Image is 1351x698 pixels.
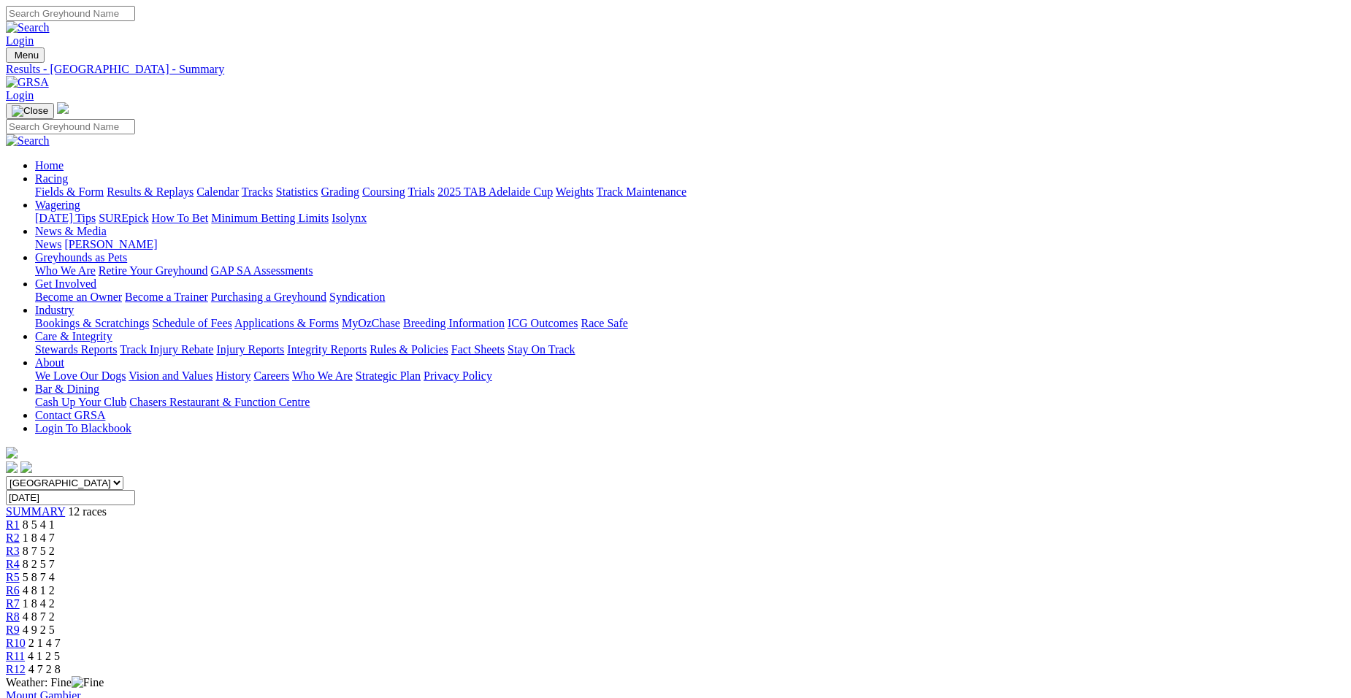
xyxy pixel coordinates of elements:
span: 4 9 2 5 [23,624,55,636]
div: Industry [35,317,1345,330]
a: SUREpick [99,212,148,224]
div: News & Media [35,238,1345,251]
a: Contact GRSA [35,409,105,421]
span: 2 1 4 7 [28,637,61,649]
a: Trials [407,185,435,198]
a: Greyhounds as Pets [35,251,127,264]
a: Get Involved [35,277,96,290]
a: Coursing [362,185,405,198]
span: R6 [6,584,20,597]
span: 4 8 7 2 [23,610,55,623]
a: News [35,238,61,250]
a: R4 [6,558,20,570]
div: Wagering [35,212,1345,225]
a: Schedule of Fees [152,317,231,329]
a: Weights [556,185,594,198]
a: Become a Trainer [125,291,208,303]
img: logo-grsa-white.png [57,102,69,114]
img: facebook.svg [6,461,18,473]
a: Who We Are [35,264,96,277]
a: Bar & Dining [35,383,99,395]
a: We Love Our Dogs [35,369,126,382]
span: 4 8 1 2 [23,584,55,597]
a: Vision and Values [129,369,213,382]
a: Industry [35,304,74,316]
img: Search [6,21,50,34]
a: Become an Owner [35,291,122,303]
span: SUMMARY [6,505,65,518]
a: News & Media [35,225,107,237]
a: [DATE] Tips [35,212,96,224]
a: Privacy Policy [424,369,492,382]
a: Strategic Plan [356,369,421,382]
a: R7 [6,597,20,610]
a: Integrity Reports [287,343,367,356]
div: Racing [35,185,1345,199]
a: Care & Integrity [35,330,112,342]
input: Select date [6,490,135,505]
a: Applications & Forms [234,317,339,329]
span: Weather: Fine [6,676,104,689]
a: R1 [6,518,20,531]
a: GAP SA Assessments [211,264,313,277]
a: Grading [321,185,359,198]
img: logo-grsa-white.png [6,447,18,459]
a: Login To Blackbook [35,422,131,434]
a: Syndication [329,291,385,303]
button: Toggle navigation [6,47,45,63]
input: Search [6,119,135,134]
a: R3 [6,545,20,557]
img: Close [12,105,48,117]
span: 8 2 5 7 [23,558,55,570]
a: Results - [GEOGRAPHIC_DATA] - Summary [6,63,1345,76]
a: Minimum Betting Limits [211,212,329,224]
a: Statistics [276,185,318,198]
span: 4 1 2 5 [28,650,60,662]
a: R9 [6,624,20,636]
a: Fields & Form [35,185,104,198]
a: Stewards Reports [35,343,117,356]
a: Chasers Restaurant & Function Centre [129,396,310,408]
span: Menu [15,50,39,61]
a: Isolynx [332,212,367,224]
img: Search [6,134,50,147]
a: Login [6,34,34,47]
div: Care & Integrity [35,343,1345,356]
img: GRSA [6,76,49,89]
img: twitter.svg [20,461,32,473]
a: Bookings & Scratchings [35,317,149,329]
a: Race Safe [581,317,627,329]
span: 1 8 4 2 [23,597,55,610]
a: Rules & Policies [370,343,448,356]
a: History [215,369,250,382]
a: R5 [6,571,20,583]
a: Calendar [196,185,239,198]
button: Toggle navigation [6,103,54,119]
a: Breeding Information [403,317,505,329]
span: 5 8 7 4 [23,571,55,583]
a: Track Injury Rebate [120,343,213,356]
span: 1 8 4 7 [23,532,55,544]
a: Retire Your Greyhound [99,264,208,277]
span: 4 7 2 8 [28,663,61,675]
a: Login [6,89,34,101]
span: R11 [6,650,25,662]
a: Home [35,159,64,172]
span: R2 [6,532,20,544]
a: R12 [6,663,26,675]
input: Search [6,6,135,21]
a: 2025 TAB Adelaide Cup [437,185,553,198]
img: Fine [72,676,104,689]
a: R8 [6,610,20,623]
a: MyOzChase [342,317,400,329]
a: ICG Outcomes [508,317,578,329]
